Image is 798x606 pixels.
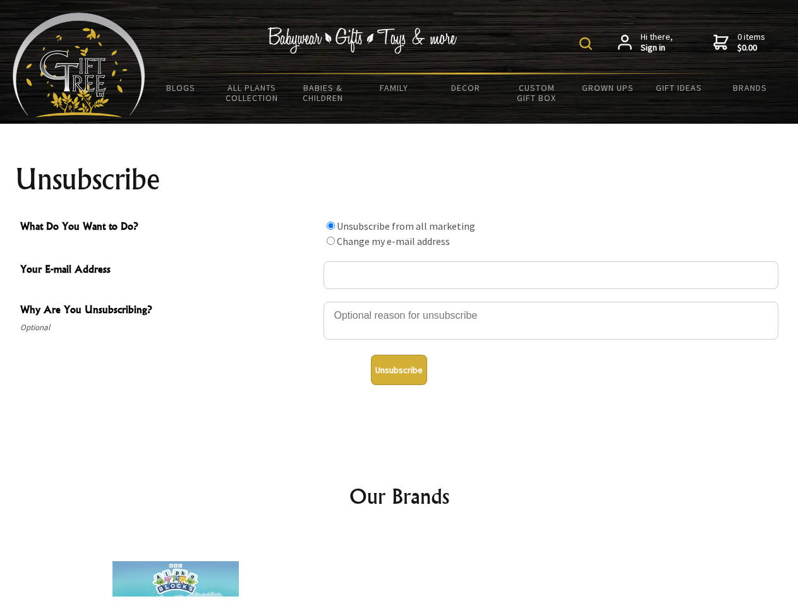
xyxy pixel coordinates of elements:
[643,74,715,101] a: Gift Ideas
[618,32,673,54] a: Hi there,Sign in
[641,42,673,54] strong: Sign in
[359,74,430,101] a: Family
[713,32,765,54] a: 0 items$0.00
[737,31,765,54] span: 0 items
[579,37,592,50] img: product search
[327,222,335,230] input: What Do You Want to Do?
[13,13,145,117] img: Babyware - Gifts - Toys and more...
[337,235,450,247] label: Change my e-mail address
[20,218,317,237] span: What Do You Want to Do?
[268,27,457,54] img: Babywear - Gifts - Toys & more
[323,261,778,289] input: Your E-mail Address
[737,42,765,54] strong: $0.00
[715,74,786,101] a: Brands
[20,261,317,280] span: Your E-mail Address
[20,320,317,335] span: Optional
[337,220,475,232] label: Unsubscribe from all marketing
[327,237,335,245] input: What Do You Want to Do?
[430,74,501,101] a: Decor
[217,74,288,111] a: All Plants Collection
[572,74,643,101] a: Grown Ups
[287,74,359,111] a: Babies & Children
[20,302,317,320] span: Why Are You Unsubscribing?
[371,355,427,385] button: Unsubscribe
[25,481,773,511] h2: Our Brands
[323,302,778,340] textarea: Why Are You Unsubscribing?
[641,32,673,54] span: Hi there,
[501,74,572,111] a: Custom Gift Box
[145,74,217,101] a: BLOGS
[15,164,783,194] h1: Unsubscribe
